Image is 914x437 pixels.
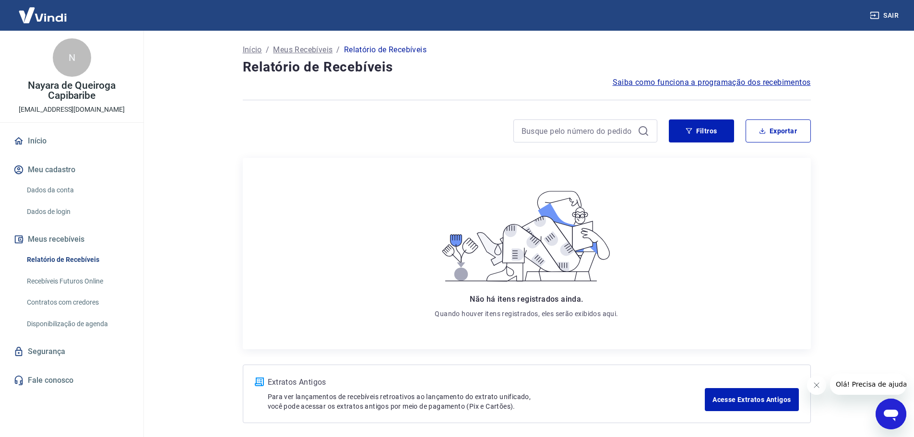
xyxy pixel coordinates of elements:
img: ícone [255,378,264,386]
a: Disponibilização de agenda [23,314,132,334]
a: Relatório de Recebíveis [23,250,132,270]
p: Quando houver itens registrados, eles serão exibidos aqui. [435,309,618,319]
h4: Relatório de Recebíveis [243,58,811,77]
a: Segurança [12,341,132,362]
p: Para ver lançamentos de recebíveis retroativos ao lançamento do extrato unificado, você pode aces... [268,392,705,411]
img: Vindi [12,0,74,30]
a: Dados da conta [23,180,132,200]
p: Nayara de Queiroga Capibaribe [8,81,136,101]
button: Filtros [669,119,734,142]
a: Recebíveis Futuros Online [23,272,132,291]
a: Saiba como funciona a programação dos recebimentos [613,77,811,88]
p: / [266,44,269,56]
p: [EMAIL_ADDRESS][DOMAIN_NAME] [19,105,125,115]
button: Meu cadastro [12,159,132,180]
p: Extratos Antigos [268,377,705,388]
span: Não há itens registrados ainda. [470,295,583,304]
button: Sair [868,7,902,24]
div: N [53,38,91,77]
iframe: Mensagem da empresa [830,374,906,395]
a: Contratos com credores [23,293,132,312]
input: Busque pelo número do pedido [522,124,634,138]
iframe: Botão para abrir a janela de mensagens [876,399,906,429]
a: Dados de login [23,202,132,222]
button: Meus recebíveis [12,229,132,250]
a: Início [243,44,262,56]
span: Olá! Precisa de ajuda? [6,7,81,14]
a: Meus Recebíveis [273,44,332,56]
a: Acesse Extratos Antigos [705,388,798,411]
a: Início [12,130,132,152]
p: Relatório de Recebíveis [344,44,427,56]
p: / [336,44,340,56]
a: Fale conosco [12,370,132,391]
button: Exportar [746,119,811,142]
iframe: Fechar mensagem [807,376,826,395]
